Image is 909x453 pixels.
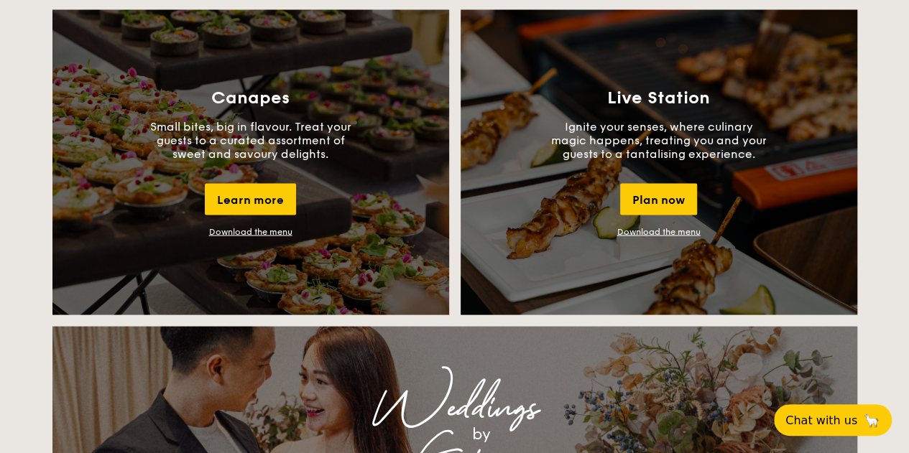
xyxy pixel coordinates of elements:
h3: Canapes [211,88,290,108]
span: Chat with us [785,414,857,427]
div: Learn more [205,183,296,215]
div: by [232,421,731,447]
div: Weddings [179,395,731,421]
div: Plan now [620,183,697,215]
a: Download the menu [617,226,701,236]
a: Download the menu [209,226,292,236]
p: Ignite your senses, where culinary magic happens, treating you and your guests to a tantalising e... [551,119,767,160]
p: Small bites, big in flavour. Treat your guests to a curated assortment of sweet and savoury delig... [143,119,359,160]
span: 🦙 [863,412,880,429]
h3: Live Station [607,88,710,108]
button: Chat with us🦙 [774,404,892,436]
